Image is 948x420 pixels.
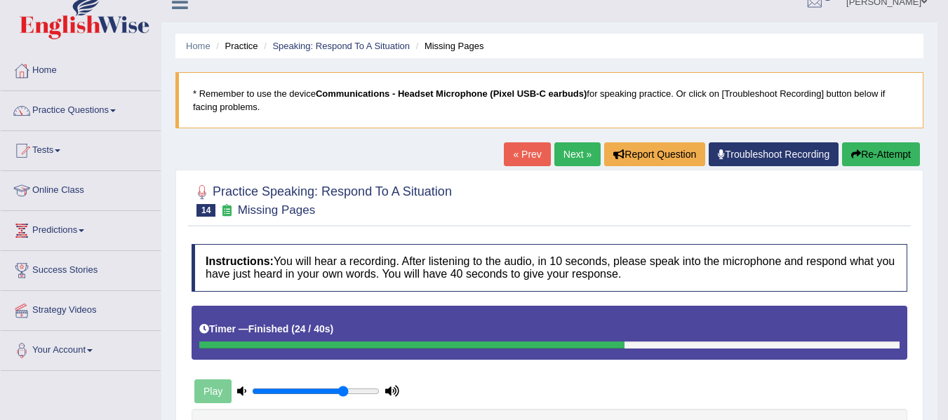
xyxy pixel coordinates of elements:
[272,41,410,51] a: Speaking: Respond To A Situation
[1,291,161,326] a: Strategy Videos
[295,323,331,334] b: 24 / 40s
[1,251,161,286] a: Success Stories
[219,204,234,217] small: Exam occurring question
[331,323,334,334] b: )
[196,204,215,217] span: 14
[213,39,258,53] li: Practice
[316,88,587,99] b: Communications - Headset Microphone (Pixel USB-C earbuds)
[504,142,550,166] a: « Prev
[1,91,161,126] a: Practice Questions
[175,72,923,128] blockquote: * Remember to use the device for speaking practice. Or click on [Troubleshoot Recording] button b...
[238,203,316,217] small: Missing Pages
[1,171,161,206] a: Online Class
[206,255,274,267] b: Instructions:
[554,142,601,166] a: Next »
[192,244,907,291] h4: You will hear a recording. After listening to the audio, in 10 seconds, please speak into the mic...
[604,142,705,166] button: Report Question
[192,182,452,217] h2: Practice Speaking: Respond To A Situation
[709,142,839,166] a: Troubleshoot Recording
[1,51,161,86] a: Home
[248,323,289,334] b: Finished
[1,131,161,166] a: Tests
[186,41,211,51] a: Home
[1,211,161,246] a: Predictions
[291,323,295,334] b: (
[842,142,920,166] button: Re-Attempt
[199,324,333,334] h5: Timer —
[1,331,161,366] a: Your Account
[413,39,484,53] li: Missing Pages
